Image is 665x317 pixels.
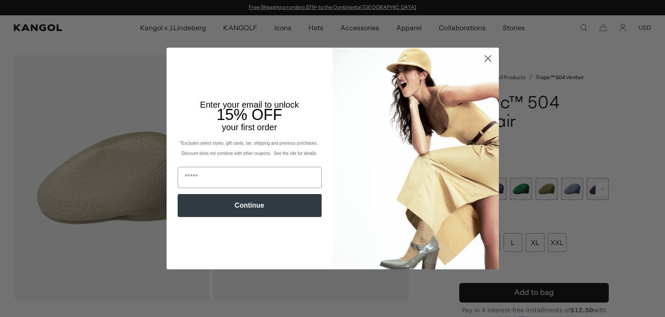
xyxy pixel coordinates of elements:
[200,100,299,109] span: Enter your email to unlock
[178,167,322,188] input: Email
[481,51,495,66] button: Close dialog
[216,106,282,123] span: 15% OFF
[180,141,319,156] span: *Excludes select styles, gift cards, tax, shipping and previous purchases. Discount does not comb...
[222,123,277,132] span: your first order
[333,48,499,269] img: 93be19ad-e773-4382-80b9-c9d740c9197f.jpeg
[178,194,322,217] button: Continue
